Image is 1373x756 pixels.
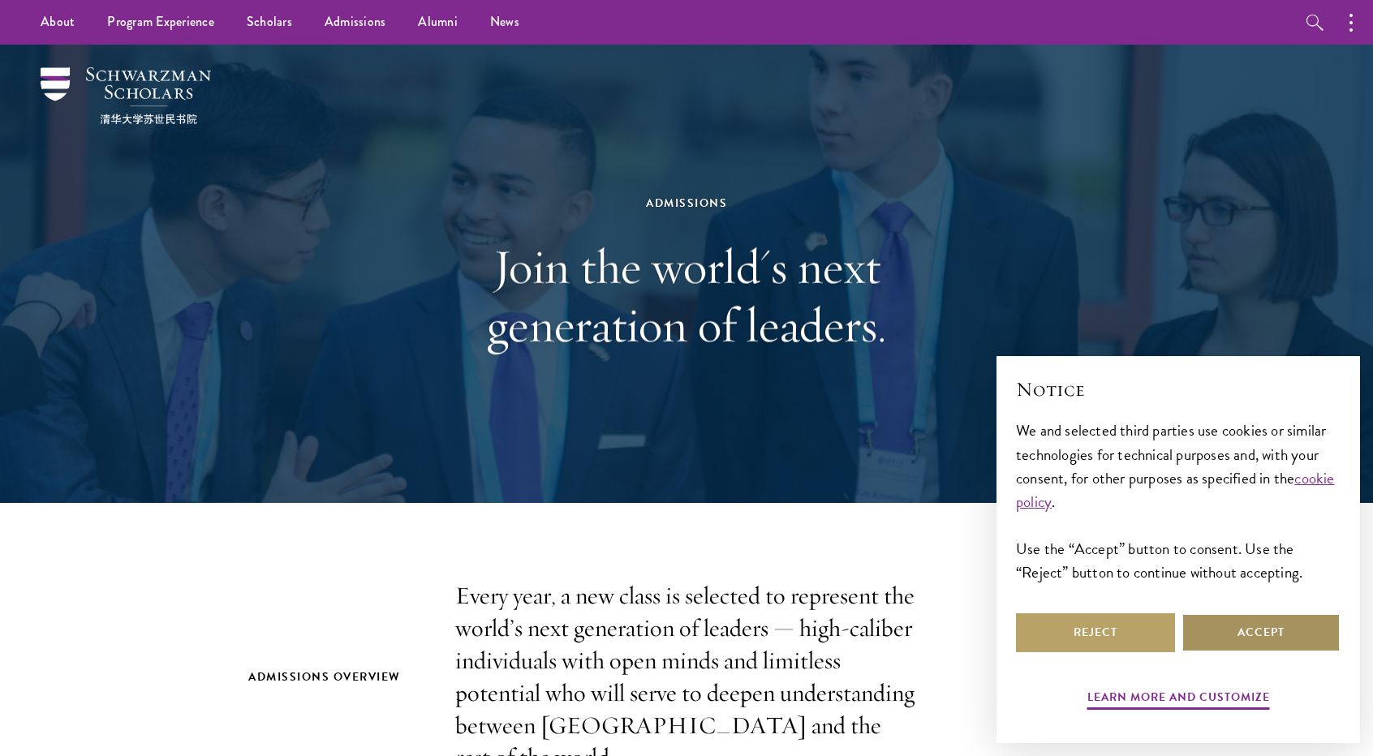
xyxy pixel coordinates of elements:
[1016,376,1341,403] h2: Notice
[1016,466,1335,513] a: cookie policy
[1016,613,1175,652] button: Reject
[248,667,423,687] h2: Admissions Overview
[1016,419,1341,583] div: We and selected third parties use cookies or similar technologies for technical purposes and, wit...
[407,193,966,213] div: Admissions
[1087,687,1270,712] button: Learn more and customize
[1181,613,1341,652] button: Accept
[41,67,211,124] img: Schwarzman Scholars
[407,238,966,354] h1: Join the world's next generation of leaders.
